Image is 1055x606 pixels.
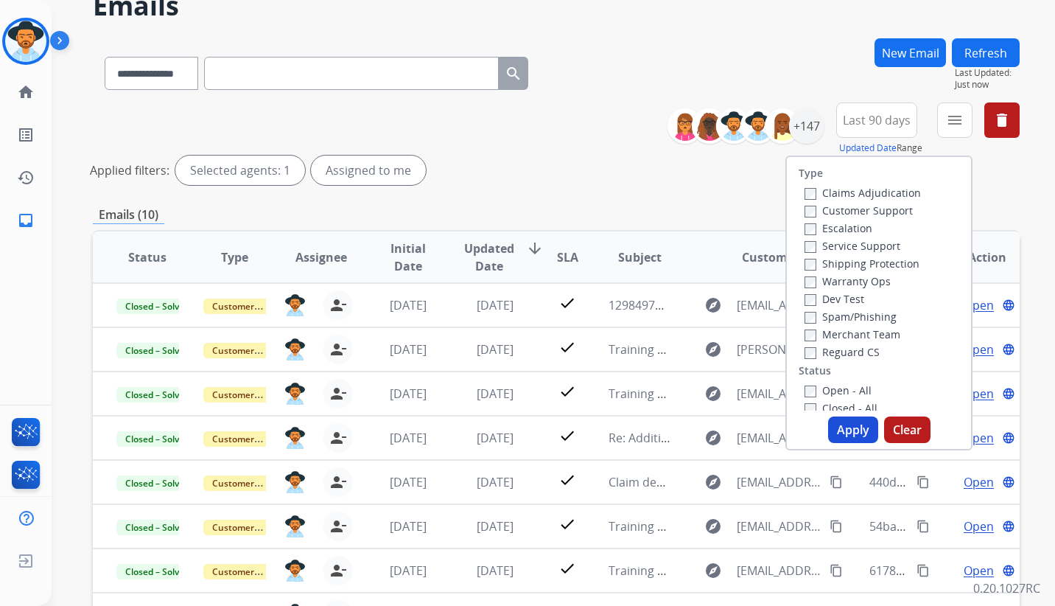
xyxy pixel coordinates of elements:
[737,518,821,535] span: [EMAIL_ADDRESS][DOMAIN_NAME]
[1002,299,1015,312] mat-icon: language
[390,518,427,534] span: [DATE]
[609,474,689,490] span: Claim decision
[1002,431,1015,445] mat-icon: language
[609,518,865,534] span: Training PA4: Do Not Assign ([PERSON_NAME])
[964,341,994,358] span: Open
[789,108,824,144] div: +147
[557,248,578,266] span: SLA
[128,248,167,266] span: Status
[477,518,514,534] span: [DATE]
[704,385,722,403] mat-icon: explore
[952,38,1020,67] button: Refresh
[946,111,964,129] mat-icon: menu
[477,430,514,446] span: [DATE]
[964,296,994,314] span: Open
[17,169,35,187] mat-icon: history
[799,363,831,378] label: Status
[17,126,35,144] mat-icon: list_alt
[843,117,911,123] span: Last 90 days
[964,562,994,579] span: Open
[836,102,917,138] button: Last 90 days
[558,338,576,356] mat-icon: check
[704,518,722,535] mat-icon: explore
[704,341,722,358] mat-icon: explore
[805,241,816,253] input: Service Support
[805,221,872,235] label: Escalation
[737,341,821,358] span: [PERSON_NAME][EMAIL_ADDRESS][PERSON_NAME][DOMAIN_NAME]
[329,473,347,491] mat-icon: person_remove
[558,471,576,489] mat-icon: check
[203,299,299,314] span: Customer Support
[805,330,816,341] input: Merchant Team
[805,276,816,288] input: Warranty Ops
[805,206,816,217] input: Customer Support
[329,296,347,314] mat-icon: person_remove
[737,385,821,403] span: [EMAIL_ADDRESS][DOMAIN_NAME]
[390,430,427,446] span: [DATE]
[805,257,919,271] label: Shipping Protection
[558,383,576,400] mat-icon: check
[737,296,821,314] span: [EMAIL_ADDRESS][PERSON_NAME][DOMAIN_NAME]
[477,341,514,358] span: [DATE]
[884,417,930,443] button: Clear
[284,515,306,538] img: agent-avatar
[805,188,816,200] input: Claims Adjudication
[390,563,427,579] span: [DATE]
[875,38,946,67] button: New Email
[1002,564,1015,577] mat-icon: language
[116,431,198,447] span: Closed – Solved
[284,383,306,405] img: agent-avatar
[464,240,514,275] span: Updated Date
[805,274,891,288] label: Warranty Ops
[526,240,544,257] mat-icon: arrow_downward
[799,166,823,181] label: Type
[203,564,299,579] span: Customer Support
[805,327,900,341] label: Merchant Team
[916,564,930,577] mat-icon: content_copy
[175,156,305,185] div: Selected agents: 1
[839,142,897,154] button: Updated Date
[704,429,722,447] mat-icon: explore
[116,299,198,314] span: Closed – Solved
[377,240,440,275] span: Initial Date
[805,347,816,359] input: Reguard CS
[609,563,865,579] span: Training PA5: Do Not Assign ([PERSON_NAME])
[329,562,347,579] mat-icon: person_remove
[505,65,522,83] mat-icon: search
[704,562,722,579] mat-icon: explore
[964,473,994,491] span: Open
[805,312,816,324] input: Spam/Phishing
[203,387,299,403] span: Customer Support
[295,248,347,266] span: Assignee
[830,520,843,533] mat-icon: content_copy
[993,111,1011,129] mat-icon: delete
[828,417,878,443] button: Apply
[609,341,888,358] span: Training Live Sim: Do Not Assign ([PERSON_NAME])
[805,383,872,397] label: Open - All
[284,294,306,317] img: agent-avatar
[805,403,816,415] input: Closed - All
[830,476,843,489] mat-icon: content_copy
[805,292,864,306] label: Dev Test
[1002,520,1015,533] mat-icon: language
[329,385,347,403] mat-icon: person_remove
[704,296,722,314] mat-icon: explore
[203,431,299,447] span: Customer Support
[805,345,880,359] label: Reguard CS
[116,476,198,491] span: Closed – Solved
[964,429,994,447] span: Open
[116,520,198,535] span: Closed – Solved
[839,142,922,154] span: Range
[955,79,1020,91] span: Just now
[742,248,799,266] span: Customer
[329,518,347,535] mat-icon: person_remove
[477,563,514,579] span: [DATE]
[964,385,994,403] span: Open
[737,473,821,491] span: [EMAIL_ADDRESS][DOMAIN_NAME]
[203,476,299,491] span: Customer Support
[737,562,821,579] span: [EMAIL_ADDRESS][DOMAIN_NAME]
[390,386,427,402] span: [DATE]
[116,564,198,579] span: Closed – Solved
[737,429,821,447] span: [EMAIL_ADDRESS][DOMAIN_NAME]
[558,294,576,312] mat-icon: check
